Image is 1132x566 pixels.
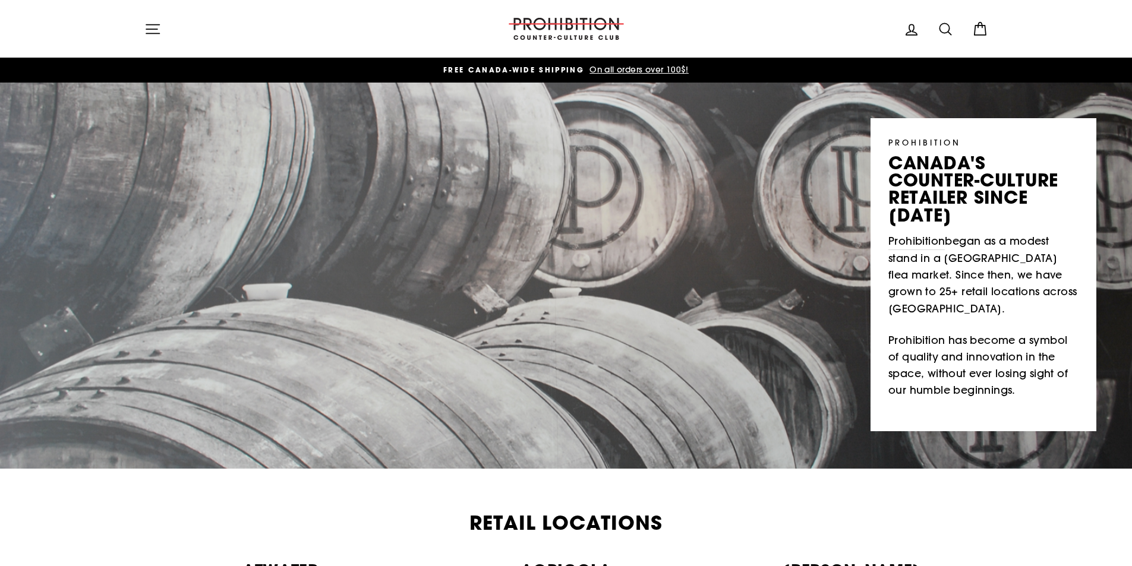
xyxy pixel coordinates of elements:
p: Prohibition has become a symbol of quality and innovation in the space, without ever losing sight... [888,332,1079,399]
p: began as a modest stand in a [GEOGRAPHIC_DATA] flea market. Since then, we have grown to 25+ reta... [888,233,1079,317]
h2: Retail Locations [144,513,988,533]
p: canada's counter-culture retailer since [DATE] [888,154,1079,224]
span: On all orders over 100$! [587,64,689,75]
span: FREE CANADA-WIDE SHIPPING [443,65,584,75]
img: PROHIBITION COUNTER-CULTURE CLUB [507,18,626,40]
p: PROHIBITION [888,136,1079,148]
a: Prohibition [888,233,945,250]
a: FREE CANADA-WIDE SHIPPING On all orders over 100$! [147,64,985,77]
